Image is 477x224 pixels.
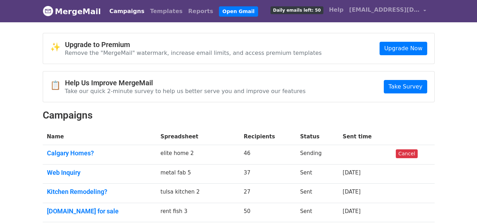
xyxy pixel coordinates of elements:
a: Take Survey [384,80,427,93]
span: 📋 [50,80,65,91]
td: tulsa kitchen 2 [156,184,240,203]
th: Spreadsheet [156,128,240,145]
a: [DATE] [343,208,361,214]
td: rent fish 3 [156,203,240,222]
td: Sent [296,184,339,203]
p: Remove the "MergeMail" watermark, increase email limits, and access premium templates [65,49,322,57]
a: Kitchen Remodeling? [47,188,152,196]
a: MergeMail [43,4,101,19]
td: Sending [296,145,339,165]
span: Daily emails left: 50 [270,6,323,14]
a: Calgary Homes? [47,149,152,157]
h4: Help Us Improve MergeMail [65,79,306,87]
p: Take our quick 2-minute survey to help us better serve you and improve our features [65,87,306,95]
th: Recipients [239,128,296,145]
h2: Campaigns [43,109,435,121]
td: Sent [296,203,339,222]
a: Campaigns [107,4,147,18]
a: [DATE] [343,170,361,176]
td: 50 [239,203,296,222]
span: [EMAIL_ADDRESS][DOMAIN_NAME] [349,6,420,14]
td: metal fab 5 [156,164,240,184]
th: Sent time [339,128,392,145]
img: MergeMail logo [43,6,53,16]
th: Status [296,128,339,145]
td: Sent [296,164,339,184]
td: elite home 2 [156,145,240,165]
th: Name [43,128,156,145]
a: Templates [147,4,185,18]
a: Open Gmail [219,6,258,17]
a: Upgrade Now [380,42,427,55]
h4: Upgrade to Premium [65,40,322,49]
a: Cancel [396,149,417,158]
a: Help [326,3,346,17]
a: [DATE] [343,189,361,195]
a: [DOMAIN_NAME] for sale [47,207,152,215]
a: [EMAIL_ADDRESS][DOMAIN_NAME] [346,3,429,19]
td: 27 [239,184,296,203]
a: Web Inquiry [47,169,152,177]
a: Daily emails left: 50 [268,3,326,17]
td: 37 [239,164,296,184]
a: Reports [185,4,216,18]
td: 46 [239,145,296,165]
span: ✨ [50,42,65,52]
